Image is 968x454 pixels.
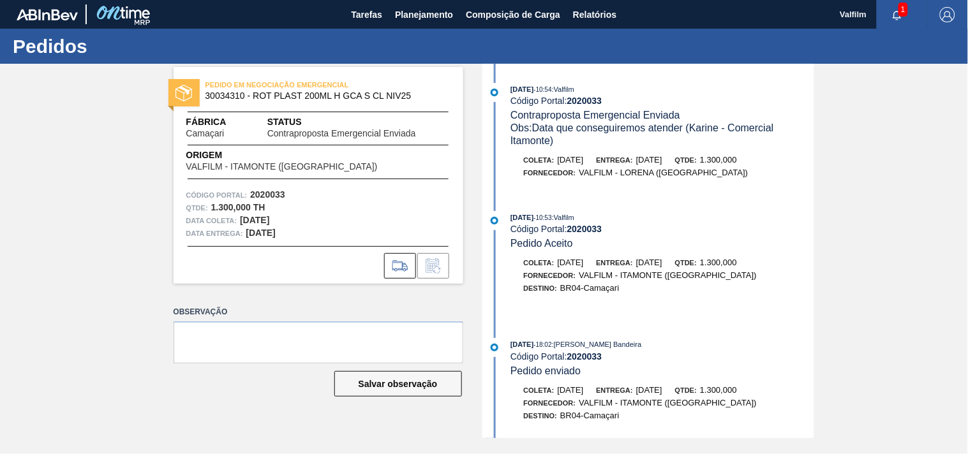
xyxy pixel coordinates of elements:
[491,89,498,96] img: atual
[675,156,697,164] span: Qtde:
[186,149,414,162] span: Origem
[558,155,584,165] span: [DATE]
[534,86,552,93] span: - 10:54
[636,155,662,165] span: [DATE]
[13,39,239,54] h1: Pedidos
[240,215,269,225] strong: [DATE]
[597,156,633,164] span: Entrega:
[510,351,814,362] div: Código Portal:
[877,6,918,24] button: Notificações
[524,386,555,394] span: Coleta:
[510,340,533,348] span: [DATE]
[579,398,757,407] span: VALFILM - ITAMONTE ([GEOGRAPHIC_DATA])
[700,258,737,267] span: 1.300,000
[524,399,576,407] span: Fornecedor:
[267,129,416,138] span: Contraproposta Emergencial Enviada
[524,412,558,420] span: Destino:
[597,386,633,394] span: Entrega:
[940,7,955,22] img: Logout
[186,227,243,240] span: Data entrega:
[675,386,697,394] span: Qtde:
[395,7,453,22] span: Planejamento
[524,272,576,279] span: Fornecedor:
[898,3,908,17] span: 1
[558,385,584,395] span: [DATE]
[186,129,225,138] span: Camaçari
[186,189,248,201] span: Código Portal:
[17,9,78,20] img: TNhmsLtSVTkK8tSr43FrP2fwEKptu5GPRR3wAAAABJRU5ErkJggg==
[524,284,558,292] span: Destino:
[186,214,237,227] span: Data coleta:
[700,155,737,165] span: 1.300,000
[579,270,757,280] span: VALFILM - ITAMONTE ([GEOGRAPHIC_DATA])
[567,351,602,362] strong: 2020033
[510,214,533,221] span: [DATE]
[417,253,449,279] div: Informar alteração no pedido
[636,258,662,267] span: [DATE]
[174,303,463,321] label: Observação
[205,78,384,91] span: PEDIDO EM NEGOCIAÇÃO EMERGENCIAL
[510,96,814,106] div: Código Portal:
[560,411,619,420] span: BR04-Camaçari
[524,169,576,177] span: Fornecedor:
[573,7,616,22] span: Relatórios
[205,91,437,101] span: 30034310 - ROT PLAST 200ML H GCA S CL NIV25
[186,115,265,129] span: Fábrica
[579,168,748,177] span: VALFILM - LORENA ([GEOGRAPHIC_DATA])
[700,385,737,395] span: 1.300,000
[175,85,192,101] img: status
[675,259,697,267] span: Qtde:
[384,253,416,279] div: Ir para Composição de Carga
[186,201,208,214] span: Qtde :
[466,7,560,22] span: Composição de Carga
[491,344,498,351] img: atual
[534,341,552,348] span: - 18:02
[597,259,633,267] span: Entrega:
[250,189,285,200] strong: 2020033
[524,259,555,267] span: Coleta:
[636,385,662,395] span: [DATE]
[334,371,462,397] button: Salvar observação
[552,85,574,93] span: : Valfilm
[510,238,573,249] span: Pedido Aceito
[510,85,533,93] span: [DATE]
[567,224,602,234] strong: 2020033
[558,258,584,267] span: [DATE]
[351,7,382,22] span: Tarefas
[560,283,619,293] span: BR04-Camaçari
[510,122,777,146] span: Obs: Data que conseguiremos atender (Karine - Comercial Itamonte)
[267,115,450,129] span: Status
[534,214,552,221] span: - 10:53
[491,217,498,224] img: atual
[510,110,680,121] span: Contraproposta Emergencial Enviada
[510,365,581,376] span: Pedido enviado
[186,162,378,172] span: VALFILM - ITAMONTE ([GEOGRAPHIC_DATA])
[524,156,555,164] span: Coleta:
[246,228,276,238] strong: [DATE]
[211,202,265,212] strong: 1.300,000 TH
[567,96,602,106] strong: 2020033
[552,214,574,221] span: : Valfilm
[552,340,642,348] span: : [PERSON_NAME] Bandeira
[510,224,814,234] div: Código Portal:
